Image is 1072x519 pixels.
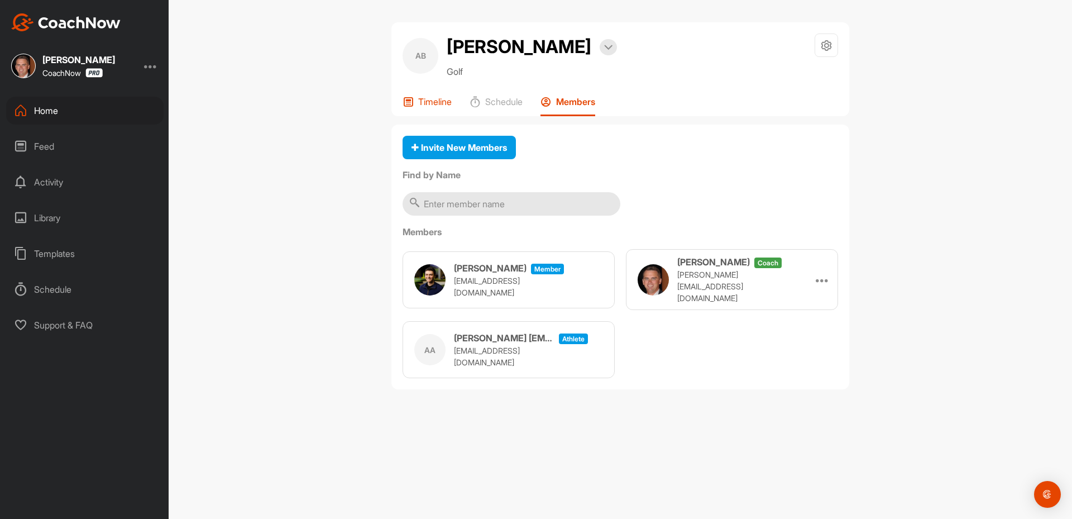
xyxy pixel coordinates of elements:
span: Invite New Members [411,142,507,153]
img: user [414,264,446,296]
p: Schedule [485,96,523,107]
span: athlete [559,334,588,344]
div: AB [403,38,438,74]
img: arrow-down [604,45,612,50]
img: CoachNow [11,13,121,31]
div: CoachNow [42,68,103,78]
button: Invite New Members [403,136,516,160]
span: coach [754,258,782,268]
div: Schedule [6,275,164,303]
h3: [PERSON_NAME] [454,261,527,275]
div: AA [414,334,446,365]
p: [PERSON_NAME][EMAIL_ADDRESS][DOMAIN_NAME] [677,269,789,304]
h2: [PERSON_NAME] [447,34,591,60]
div: Activity [6,168,164,196]
span: Member [531,264,564,274]
p: Timeline [418,96,452,107]
p: [EMAIL_ADDRESS][DOMAIN_NAME] [454,345,566,368]
div: Open Intercom Messenger [1034,481,1061,508]
div: Library [6,204,164,232]
p: [EMAIL_ADDRESS][DOMAIN_NAME] [454,275,566,298]
p: Members [556,96,595,107]
label: Members [403,225,838,239]
div: Support & FAQ [6,311,164,339]
img: square_631c60f9143d02546f955255a7b091c9.jpg [11,54,36,78]
label: Find by Name [403,168,838,182]
h3: [PERSON_NAME] [677,255,750,269]
h3: [PERSON_NAME] [EMAIL_ADDRESS][DOMAIN_NAME] [454,331,554,345]
img: user [638,264,669,296]
p: Golf [447,65,617,78]
div: Templates [6,240,164,268]
div: [PERSON_NAME] [42,55,115,64]
div: Feed [6,132,164,160]
div: Home [6,97,164,125]
img: CoachNow Pro [85,68,103,78]
input: Enter member name [403,192,620,216]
